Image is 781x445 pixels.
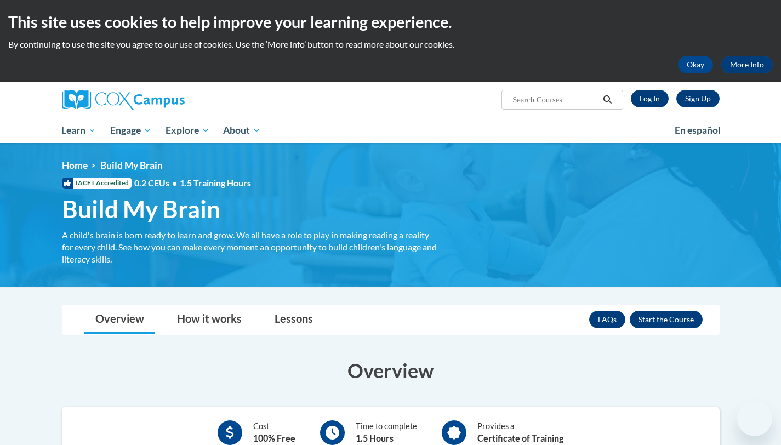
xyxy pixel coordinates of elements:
[631,90,669,107] a: Log In
[166,305,253,334] a: How it works
[158,118,216,143] a: Explore
[477,433,563,443] b: Certificate of Training
[589,311,625,328] a: FAQs
[166,124,209,137] span: Explore
[356,420,417,445] div: Time to complete
[721,56,773,73] a: More Info
[61,124,96,137] span: Learn
[8,38,773,50] p: By continuing to use the site you agree to our use of cookies. Use the ‘More info’ button to read...
[180,178,251,188] span: 1.5 Training Hours
[676,90,720,107] a: Register
[62,90,185,110] img: Cox Campus
[45,118,736,143] div: Main menu
[737,401,772,436] iframe: Button to launch messaging window
[62,195,220,224] span: Build My Brain
[84,305,155,334] a: Overview
[100,159,163,171] span: Build My Brain
[253,433,295,443] b: 100% Free
[223,124,260,137] span: About
[678,56,713,73] button: Okay
[630,311,703,328] button: Enroll
[8,11,773,33] h2: This site uses cookies to help improve your learning experience.
[62,178,132,189] span: IACET Accredited
[253,420,295,445] div: Cost
[110,124,151,137] span: Engage
[172,178,177,188] span: •
[216,118,267,143] a: About
[62,90,270,110] a: Cox Campus
[477,420,563,445] div: Provides a
[675,124,721,136] span: En español
[264,305,324,334] a: Lessons
[356,433,394,443] b: 1.5 Hours
[134,177,251,189] span: 0.2 CEUs
[55,118,104,143] a: Learn
[103,118,158,143] a: Engage
[599,93,615,106] button: Search
[511,93,599,106] input: Search Courses
[62,357,720,384] h3: Overview
[668,119,728,142] a: En español
[62,159,88,171] a: Home
[62,229,440,265] div: A child's brain is born ready to learn and grow. We all have a role to play in making reading a r...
